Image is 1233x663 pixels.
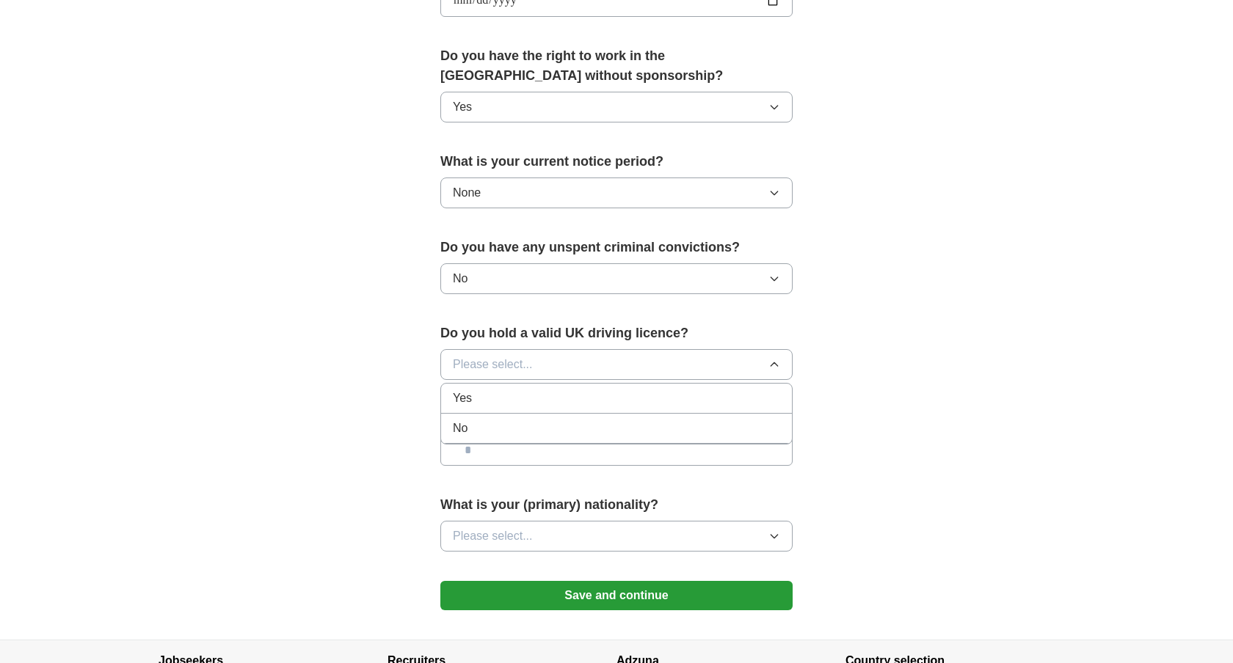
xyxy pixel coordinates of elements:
[453,270,468,287] span: No
[440,177,793,208] button: None
[440,152,793,172] label: What is your current notice period?
[440,46,793,86] label: Do you have the right to work in the [GEOGRAPHIC_DATA] without sponsorship?
[440,349,793,380] button: Please select...
[440,92,793,122] button: Yes
[453,98,472,116] span: Yes
[453,389,472,407] span: Yes
[453,527,533,545] span: Please select...
[453,184,481,202] span: None
[440,521,793,552] button: Please select...
[440,495,793,515] label: What is your (primary) nationality?
[440,581,793,610] button: Save and continue
[440,238,793,257] label: Do you have any unspent criminal convictions?
[453,420,468,437] span: No
[440,263,793,294] button: No
[453,356,533,373] span: Please select...
[440,323,793,343] label: Do you hold a valid UK driving licence?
